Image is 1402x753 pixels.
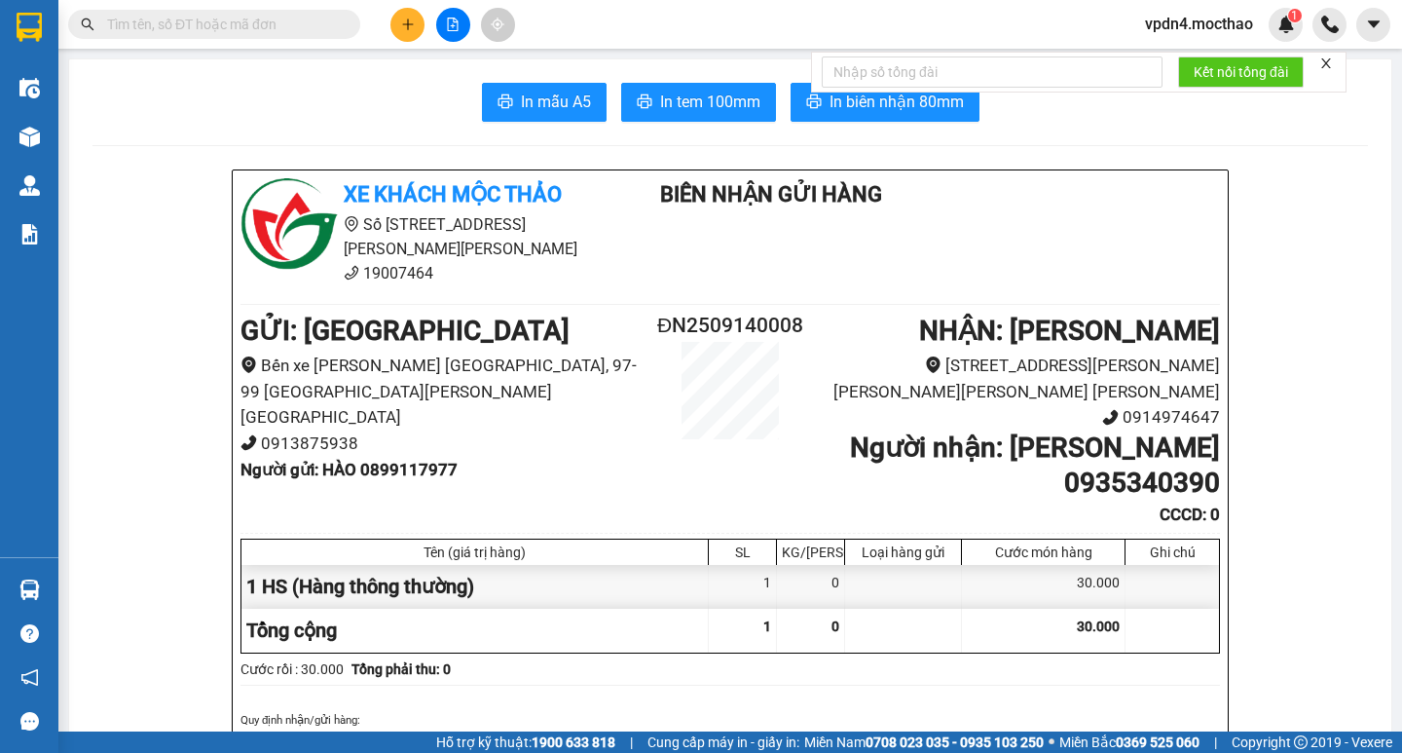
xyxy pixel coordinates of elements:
strong: 0369 525 060 [1116,734,1199,750]
div: 30.000 [962,565,1125,609]
div: Ghi chú [1130,545,1214,560]
span: Cung cấp máy in - giấy in: [647,732,799,753]
li: 0913875938 [240,431,648,457]
button: aim [481,8,515,42]
sup: 1 [1288,9,1302,22]
span: phone [1102,409,1119,426]
span: close [1319,56,1333,70]
span: question-circle [20,624,39,643]
li: 0914974647 [812,404,1220,431]
span: notification [20,668,39,687]
button: plus [390,8,424,42]
img: logo-vxr [17,13,42,42]
img: icon-new-feature [1277,16,1295,33]
span: In mẫu A5 [521,90,591,114]
span: printer [806,94,822,112]
span: printer [637,94,652,112]
li: [STREET_ADDRESS][PERSON_NAME][PERSON_NAME][PERSON_NAME] [PERSON_NAME] [812,353,1220,404]
img: warehouse-icon [19,78,40,98]
li: Bến xe [PERSON_NAME] [GEOGRAPHIC_DATA], 97-99 [GEOGRAPHIC_DATA][PERSON_NAME][GEOGRAPHIC_DATA] [240,353,648,431]
span: environment [344,216,359,232]
div: Cước rồi : 30.000 [240,659,344,680]
span: 1 [1291,9,1298,22]
div: SL [714,545,771,560]
div: Tên (giá trị hàng) [246,545,703,560]
input: Nhập số tổng đài [822,56,1162,88]
span: In tem 100mm [660,90,760,114]
span: ⚪️ [1049,738,1054,746]
i: 1. Quý khách phải báo mã số “Biên nhận gửi hàng” khi nhận hàng, phải trình CMND hoặc giấy giới th... [240,731,949,744]
input: Tìm tên, số ĐT hoặc mã đơn [107,14,337,35]
div: 0 [777,565,845,609]
button: printerIn biên nhận 80mm [791,83,979,122]
span: vpdn4.mocthao [1129,12,1269,36]
span: Hỗ trợ kỹ thuật: [436,732,615,753]
img: logo.jpg [240,178,338,276]
div: 1 HS (Hàng thông thường) [241,565,709,609]
div: Loại hàng gửi [850,545,956,560]
img: warehouse-icon [19,127,40,147]
span: printer [498,94,513,112]
button: printerIn mẫu A5 [482,83,607,122]
span: Tổng cộng [246,619,337,642]
b: NHẬN : [PERSON_NAME] [919,315,1220,347]
span: Kết nối tổng đài [1194,61,1288,83]
img: phone-icon [1321,16,1339,33]
span: caret-down [1365,16,1383,33]
span: phone [240,434,257,451]
img: solution-icon [19,224,40,245]
span: environment [240,357,257,373]
b: GỬI : [GEOGRAPHIC_DATA] [240,315,570,347]
span: 1 [763,619,771,634]
span: Miền Bắc [1059,732,1199,753]
span: | [630,732,633,753]
li: Số [STREET_ADDRESS][PERSON_NAME][PERSON_NAME] [240,212,603,261]
span: Miền Nam [804,732,1044,753]
span: | [1214,732,1217,753]
span: message [20,712,39,731]
img: warehouse-icon [19,175,40,196]
span: copyright [1294,735,1308,749]
button: Kết nối tổng đài [1178,56,1304,88]
strong: 0708 023 035 - 0935 103 250 [866,734,1044,750]
span: 0 [831,619,839,634]
span: phone [344,265,359,281]
span: aim [491,18,504,31]
b: CCCD : 0 [1160,505,1220,524]
div: 1 [709,565,777,609]
span: file-add [446,18,460,31]
button: caret-down [1356,8,1390,42]
span: plus [401,18,415,31]
span: search [81,18,94,31]
div: Cước món hàng [967,545,1120,560]
b: Biên Nhận Gửi Hàng [660,182,882,207]
img: warehouse-icon [19,580,40,600]
b: Xe khách Mộc Thảo [344,182,562,207]
button: printerIn tem 100mm [621,83,776,122]
b: Tổng phải thu: 0 [351,661,451,677]
b: Người gửi : HÀO 0899117977 [240,460,458,479]
button: file-add [436,8,470,42]
h2: ĐN2509140008 [648,310,812,342]
strong: 1900 633 818 [532,734,615,750]
span: 30.000 [1077,619,1120,634]
span: environment [925,357,941,373]
li: 19007464 [240,261,603,285]
div: KG/[PERSON_NAME] [782,545,839,560]
b: Người nhận : [PERSON_NAME] 0935340390 [850,432,1220,499]
span: In biên nhận 80mm [830,90,964,114]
